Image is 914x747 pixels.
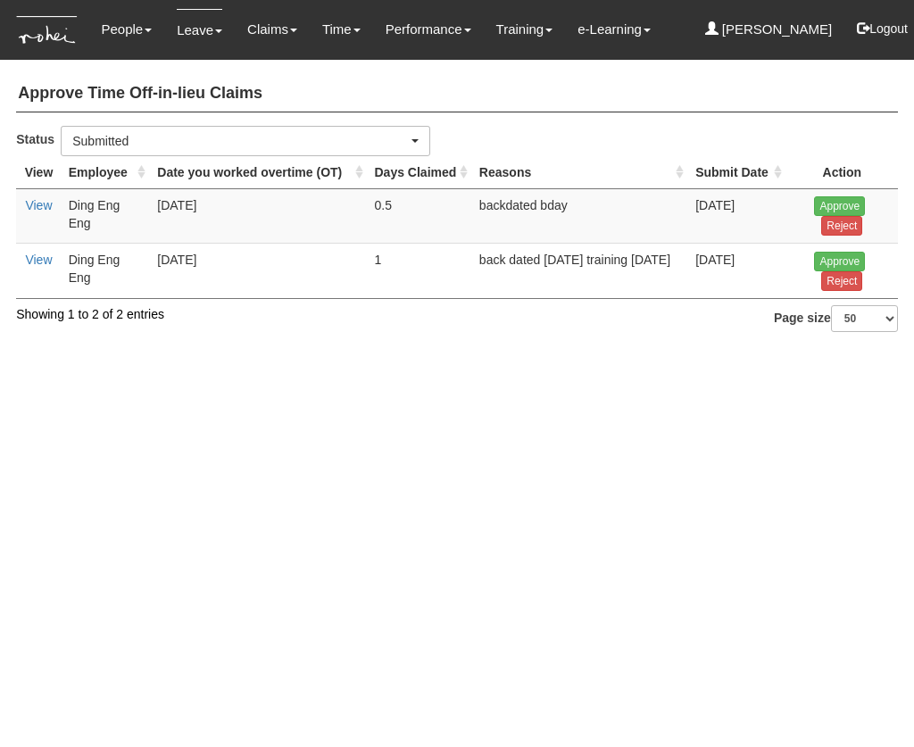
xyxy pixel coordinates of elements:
[577,9,651,50] a: e-Learning
[368,156,472,189] th: Days Claimed : activate to sort column ascending
[688,188,786,244] td: [DATE]
[368,244,472,299] td: 1
[16,126,61,152] label: Status
[62,244,151,299] td: Ding Eng Eng
[150,188,367,244] td: [DATE]
[62,156,151,189] th: Employee : activate to sort column ascending
[150,156,367,189] th: Date you worked overtime (OT) : activate to sort column ascending
[839,676,896,729] iframe: chat widget
[25,253,52,267] a: View
[62,188,151,244] td: Ding Eng Eng
[16,156,61,189] th: View
[386,9,471,50] a: Performance
[821,271,862,291] input: Reject
[705,9,833,50] a: [PERSON_NAME]
[150,244,367,299] td: [DATE]
[177,9,222,51] a: Leave
[814,196,865,216] input: Approve
[814,252,865,271] input: Approve
[688,244,786,299] td: [DATE]
[247,9,297,50] a: Claims
[774,305,898,332] label: Page size
[322,9,361,50] a: Time
[101,9,152,50] a: People
[496,9,553,50] a: Training
[61,126,430,156] button: Submitted
[16,76,898,112] h4: Approve Time Off-in-lieu Claims
[25,198,52,212] a: View
[688,156,786,189] th: Submit Date : activate to sort column ascending
[72,132,408,150] div: Submitted
[821,216,862,236] input: Reject
[472,188,688,244] td: backdated bday
[472,244,688,299] td: back dated [DATE] training [DATE]
[368,188,472,244] td: 0.5
[472,156,688,189] th: Reasons : activate to sort column ascending
[786,156,898,189] th: Action
[831,305,898,332] select: Page size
